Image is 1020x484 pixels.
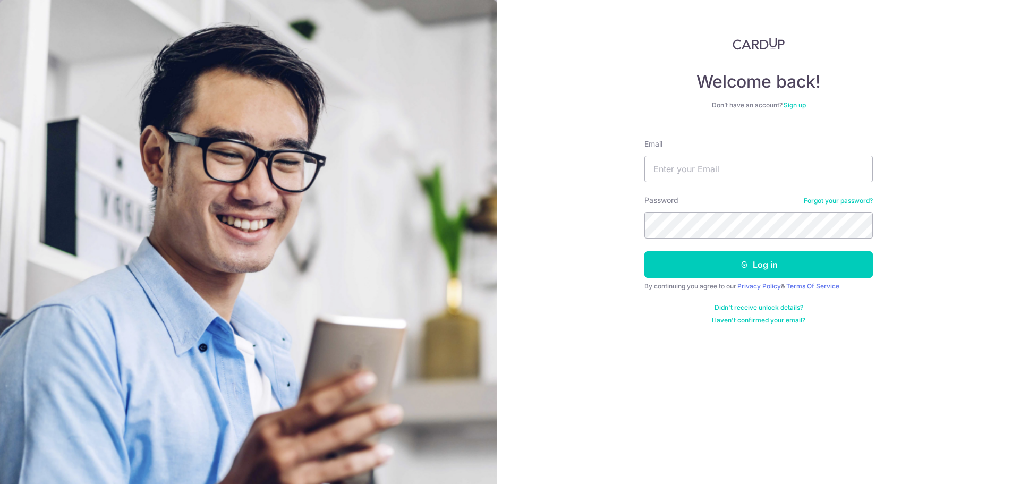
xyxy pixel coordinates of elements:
[644,195,678,206] label: Password
[644,251,873,278] button: Log in
[644,101,873,109] div: Don’t have an account?
[712,316,805,325] a: Haven't confirmed your email?
[733,37,785,50] img: CardUp Logo
[715,303,803,312] a: Didn't receive unlock details?
[644,282,873,291] div: By continuing you agree to our &
[644,71,873,92] h4: Welcome back!
[644,139,662,149] label: Email
[786,282,839,290] a: Terms Of Service
[804,197,873,205] a: Forgot your password?
[737,282,781,290] a: Privacy Policy
[784,101,806,109] a: Sign up
[644,156,873,182] input: Enter your Email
